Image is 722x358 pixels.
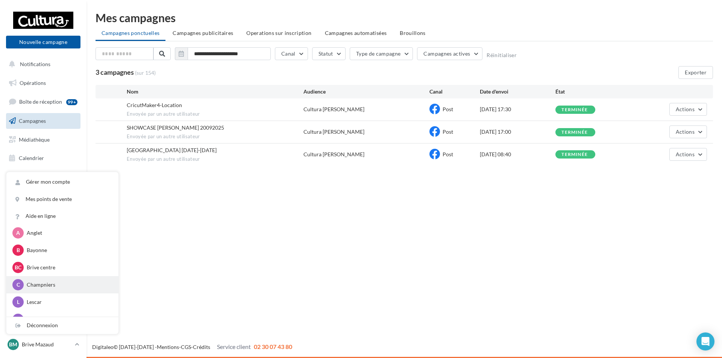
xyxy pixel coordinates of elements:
div: Cultura [PERSON_NAME] [303,128,364,136]
span: SHOWCASE NICOLAS GEOFFRE 20092025 [127,124,224,131]
span: Service client [217,343,251,350]
p: [GEOGRAPHIC_DATA] [27,316,109,323]
span: CricutMaker4-Location [127,102,182,108]
div: 99+ [66,99,77,105]
div: Audience [303,88,429,95]
span: Calendrier [19,155,44,161]
span: B [17,246,20,254]
p: Brive centre [27,264,109,271]
span: 02 30 07 43 80 [254,343,292,350]
span: BM [9,341,17,348]
div: Cultura [PERSON_NAME] [303,151,364,158]
span: L [17,298,20,306]
span: Notifications [20,61,50,67]
button: Canal [275,47,308,60]
div: [DATE] 17:30 [480,106,555,113]
button: Statut [312,47,346,60]
p: Anglet [27,229,109,237]
button: Actions [669,125,707,138]
p: Lescar [27,298,109,306]
span: (sur 154) [135,69,156,77]
span: Campagnes actives [423,50,470,57]
span: Boîte de réception [19,98,62,105]
a: Opérations [5,75,82,91]
span: A [16,229,20,237]
a: BM Brive Mazaud [6,337,80,352]
div: Cultura [PERSON_NAME] [303,106,364,113]
button: Nouvelle campagne [6,36,80,48]
div: Date d'envoi [480,88,555,95]
span: Post [443,106,453,112]
button: Réinitialiser [487,52,517,58]
button: Notifications [5,56,79,72]
p: Brive Mazaud [22,341,72,348]
a: Calendrier [5,150,82,166]
p: Bayonne [27,246,109,254]
p: Champniers [27,281,109,289]
button: Exporter [678,66,713,79]
span: Médiathèque [19,136,50,142]
span: Actions [676,128,695,135]
span: Operations sur inscription [246,30,311,36]
span: Envoyée par un autre utilisateur [127,111,303,118]
span: Bonne rentrée scolaire 2025-2026 [127,147,217,153]
div: Open Intercom Messenger [696,332,714,350]
a: Mentions [157,344,179,350]
div: Déconnexion [6,317,118,334]
a: Médiathèque [5,132,82,148]
span: Campagnes [19,118,46,124]
div: terminée [561,130,588,135]
div: terminée [561,152,588,157]
span: Envoyée par un autre utilisateur [127,133,303,140]
a: Campagnes [5,113,82,129]
a: Gérer mon compte [6,174,118,190]
span: 3 campagnes [96,68,134,76]
span: Opérations [20,80,46,86]
span: L [17,316,20,323]
button: Actions [669,148,707,161]
span: Actions [676,151,695,157]
div: Canal [429,88,480,95]
div: [DATE] 17:00 [480,128,555,136]
span: Post [443,151,453,157]
span: C [17,281,20,289]
span: © [DATE]-[DATE] - - - [92,344,292,350]
span: Post [443,128,453,135]
a: Crédits [193,344,210,350]
button: Actions [669,103,707,116]
div: Mes campagnes [96,12,713,23]
div: [DATE] 08:40 [480,151,555,158]
button: Type de campagne [350,47,413,60]
span: Campagnes automatisées [325,30,387,36]
span: Bc [15,264,21,271]
span: Brouillons [400,30,426,36]
a: CGS [181,344,191,350]
span: Campagnes publicitaires [173,30,233,36]
span: Envoyée par un autre utilisateur [127,156,303,163]
a: Boîte de réception99+ [5,94,82,110]
button: Campagnes actives [417,47,482,60]
div: État [555,88,631,95]
span: Actions [676,106,695,112]
div: terminée [561,107,588,112]
div: Nom [127,88,303,95]
a: Aide en ligne [6,208,118,225]
a: Digitaleo [92,344,114,350]
a: Mes points de vente [6,191,118,208]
